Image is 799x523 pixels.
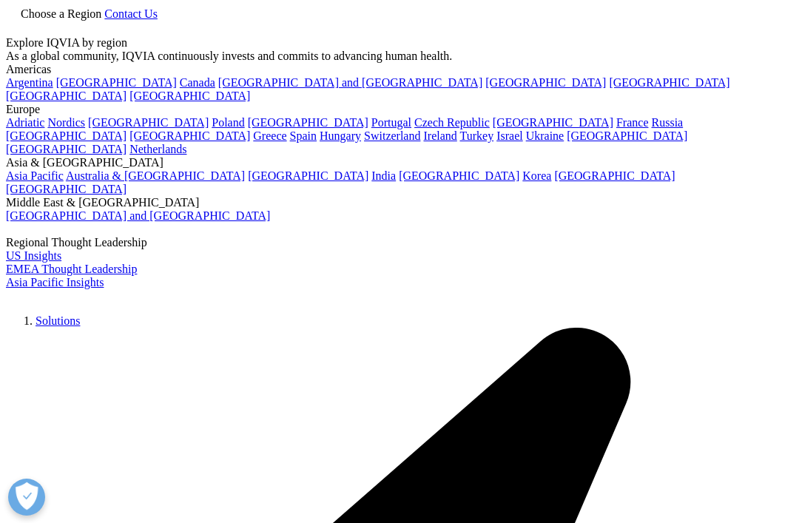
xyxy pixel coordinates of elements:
a: [GEOGRAPHIC_DATA] [6,143,127,155]
a: Russia [652,116,684,129]
a: [GEOGRAPHIC_DATA] [567,129,687,142]
div: Middle East & [GEOGRAPHIC_DATA] [6,196,793,209]
a: [GEOGRAPHIC_DATA] [248,116,368,129]
a: [GEOGRAPHIC_DATA] [554,169,675,182]
a: Asia Pacific [6,169,64,182]
a: Contact Us [104,7,158,20]
a: Spain [290,129,317,142]
a: [GEOGRAPHIC_DATA] [129,129,250,142]
a: [GEOGRAPHIC_DATA] [56,76,177,89]
a: Ireland [423,129,456,142]
div: Americas [6,63,793,76]
a: [GEOGRAPHIC_DATA] [248,169,368,182]
a: [GEOGRAPHIC_DATA] [399,169,519,182]
a: [GEOGRAPHIC_DATA] [485,76,606,89]
a: [GEOGRAPHIC_DATA] [609,76,729,89]
button: Abrir preferencias [8,479,45,516]
a: Greece [253,129,286,142]
a: [GEOGRAPHIC_DATA] [6,129,127,142]
div: Explore IQVIA by region [6,36,793,50]
a: Argentina [6,76,53,89]
span: Choose a Region [21,7,101,20]
div: Asia & [GEOGRAPHIC_DATA] [6,156,793,169]
a: Netherlands [129,143,186,155]
a: [GEOGRAPHIC_DATA] [88,116,209,129]
a: Turkey [460,129,494,142]
div: As a global community, IQVIA continuously invests and commits to advancing human health. [6,50,793,63]
a: Hungary [320,129,361,142]
a: US Insights [6,249,61,262]
a: Czech Republic [414,116,490,129]
div: Europe [6,103,793,116]
a: [GEOGRAPHIC_DATA] [6,183,127,195]
a: Canada [180,76,215,89]
a: Solutions [36,314,80,327]
a: Asia Pacific Insights [6,276,104,289]
a: Ukraine [526,129,564,142]
a: Adriatic [6,116,44,129]
a: Poland [212,116,244,129]
a: [GEOGRAPHIC_DATA] [6,90,127,102]
a: Portugal [371,116,411,129]
div: Regional Thought Leadership [6,236,793,249]
a: Switzerland [364,129,420,142]
a: [GEOGRAPHIC_DATA] [129,90,250,102]
a: [GEOGRAPHIC_DATA] and [GEOGRAPHIC_DATA] [218,76,482,89]
a: [GEOGRAPHIC_DATA] [493,116,613,129]
a: [GEOGRAPHIC_DATA] and [GEOGRAPHIC_DATA] [6,209,270,222]
a: India [371,169,396,182]
a: France [616,116,649,129]
a: Nordics [47,116,85,129]
a: EMEA Thought Leadership [6,263,137,275]
a: Israel [496,129,523,142]
a: Australia & [GEOGRAPHIC_DATA] [66,169,245,182]
a: Korea [522,169,551,182]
